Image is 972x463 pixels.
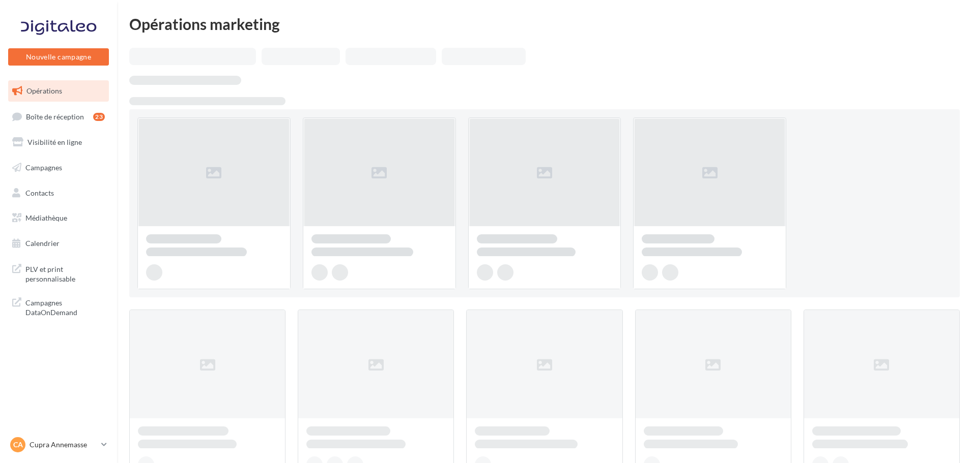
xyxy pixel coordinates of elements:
[26,86,62,95] span: Opérations
[6,157,111,178] a: Campagnes
[25,188,54,197] span: Contacts
[25,213,67,222] span: Médiathèque
[8,48,109,66] button: Nouvelle campagne
[8,435,109,454] a: CA Cupra Annemasse
[25,239,60,248] span: Calendrier
[6,258,111,288] a: PLV et print personnalisable
[6,132,111,153] a: Visibilité en ligne
[26,112,84,120] span: Boîte de réception
[6,292,111,322] a: Campagnes DataOnDemand
[129,16,960,32] div: Opérations marketing
[93,113,105,121] div: 23
[6,80,111,102] a: Opérations
[6,182,111,204] a: Contacts
[25,163,62,172] span: Campagnes
[6,106,111,128] a: Boîte de réception23
[6,207,111,229] a: Médiathèque
[30,440,97,450] p: Cupra Annemasse
[6,233,111,254] a: Calendrier
[25,296,105,318] span: Campagnes DataOnDemand
[13,440,23,450] span: CA
[25,262,105,284] span: PLV et print personnalisable
[27,138,82,146] span: Visibilité en ligne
